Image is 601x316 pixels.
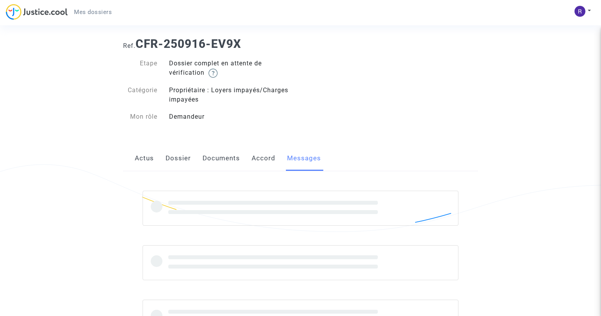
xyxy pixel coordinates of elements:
[287,146,321,171] a: Messages
[123,42,136,49] span: Ref.
[163,86,301,104] div: Propriétaire : Loyers impayés/Charges impayées
[117,112,163,121] div: Mon rôle
[68,6,118,18] a: Mes dossiers
[117,59,163,78] div: Etape
[6,4,68,20] img: jc-logo.svg
[166,146,191,171] a: Dossier
[575,6,585,17] img: ACg8ocJvt_8Pswt3tJqs4mXYYjOGlVcWuM4UY9fJi0Ej-o0OmgE6GQ=s96-c
[117,86,163,104] div: Catégorie
[163,59,301,78] div: Dossier complet en attente de vérification
[252,146,275,171] a: Accord
[135,146,154,171] a: Actus
[208,68,218,78] img: help.svg
[203,146,240,171] a: Documents
[74,9,112,16] span: Mes dossiers
[136,37,241,51] b: CFR-250916-EV9X
[163,112,301,121] div: Demandeur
